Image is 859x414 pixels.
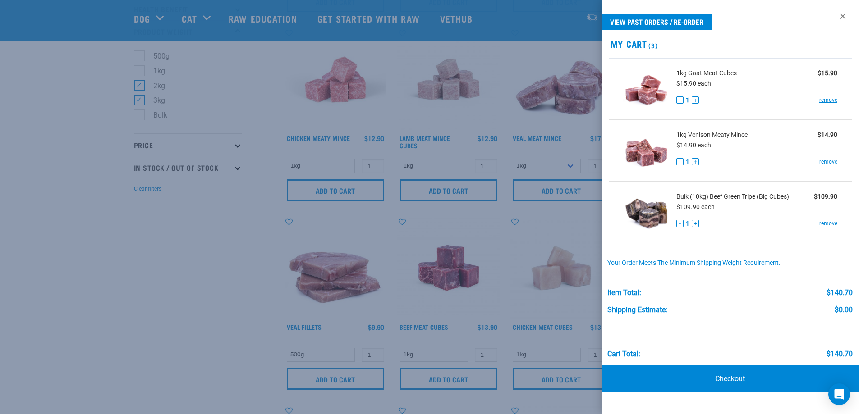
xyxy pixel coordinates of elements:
[607,306,667,314] div: Shipping Estimate:
[647,44,657,47] span: (3)
[623,66,670,112] img: Goat Meat Cubes
[676,141,711,149] span: $14.90 each
[676,96,684,104] button: -
[623,189,670,236] img: Beef Green Tripe (Big Cubes)
[676,158,684,165] button: -
[676,68,737,78] span: 1kg Goat Meat Cubes
[607,259,853,267] div: Your order meets the minimum shipping weight requirement.
[818,131,837,138] strong: $14.90
[828,383,850,405] div: Open Intercom Messenger
[676,203,715,210] span: $109.90 each
[623,127,670,174] img: Venison Meaty Mince
[819,96,837,104] a: remove
[607,289,641,297] div: Item Total:
[692,220,699,227] button: +
[818,69,837,77] strong: $15.90
[686,157,689,167] span: 1
[692,96,699,104] button: +
[827,289,853,297] div: $140.70
[686,96,689,105] span: 1
[814,193,837,200] strong: $109.90
[835,306,853,314] div: $0.00
[676,192,789,201] span: Bulk (10kg) Beef Green Tripe (Big Cubes)
[819,219,837,227] a: remove
[819,158,837,166] a: remove
[602,14,712,30] a: View past orders / re-order
[686,219,689,228] span: 1
[827,350,853,358] div: $140.70
[676,80,711,87] span: $15.90 each
[692,158,699,165] button: +
[607,350,640,358] div: Cart total:
[676,220,684,227] button: -
[676,130,748,140] span: 1kg Venison Meaty Mince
